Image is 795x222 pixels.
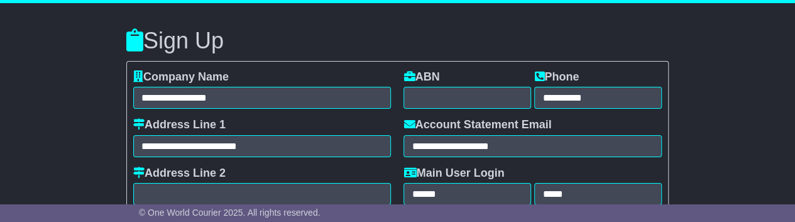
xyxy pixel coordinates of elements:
[133,167,226,180] label: Address Line 2
[403,167,504,180] label: Main User Login
[403,118,551,132] label: Account Statement Email
[534,70,579,84] label: Phone
[139,208,321,218] span: © One World Courier 2025. All rights reserved.
[133,70,229,84] label: Company Name
[133,118,226,132] label: Address Line 1
[126,28,669,53] h3: Sign Up
[403,70,439,84] label: ABN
